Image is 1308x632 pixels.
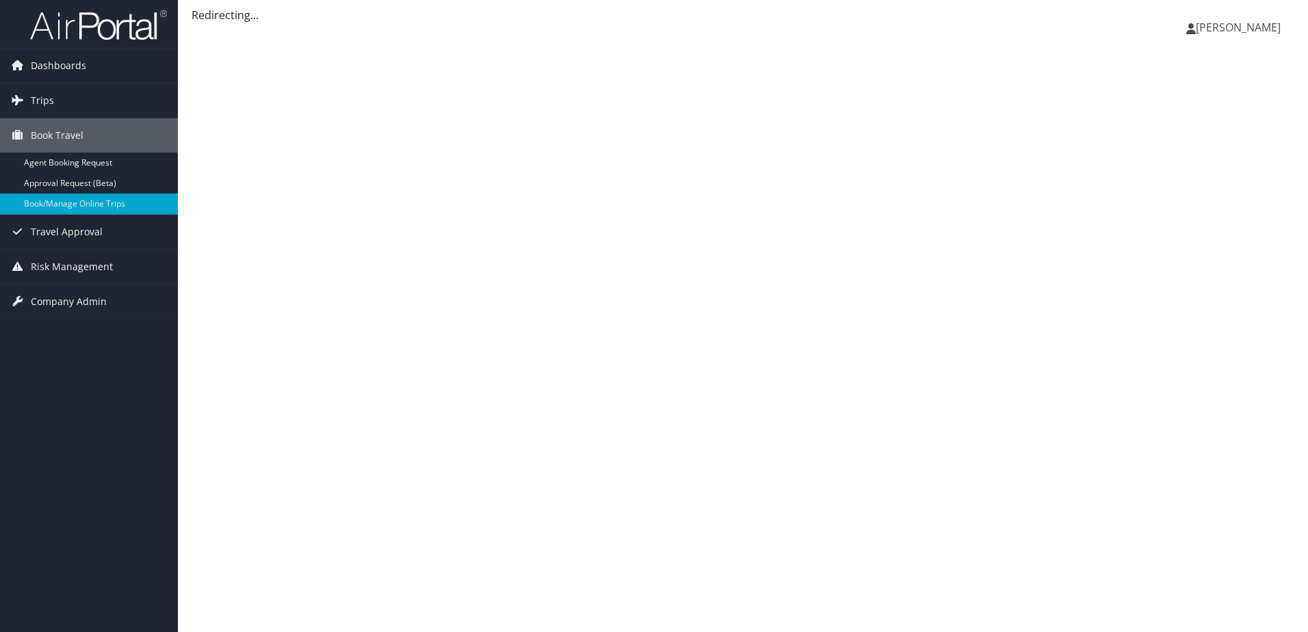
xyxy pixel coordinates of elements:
[31,49,86,83] span: Dashboards
[31,215,103,249] span: Travel Approval
[30,9,167,41] img: airportal-logo.png
[1186,7,1294,48] a: [PERSON_NAME]
[1196,20,1281,35] span: [PERSON_NAME]
[31,83,54,118] span: Trips
[31,118,83,153] span: Book Travel
[31,285,107,319] span: Company Admin
[31,250,113,284] span: Risk Management
[192,7,1294,23] div: Redirecting...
